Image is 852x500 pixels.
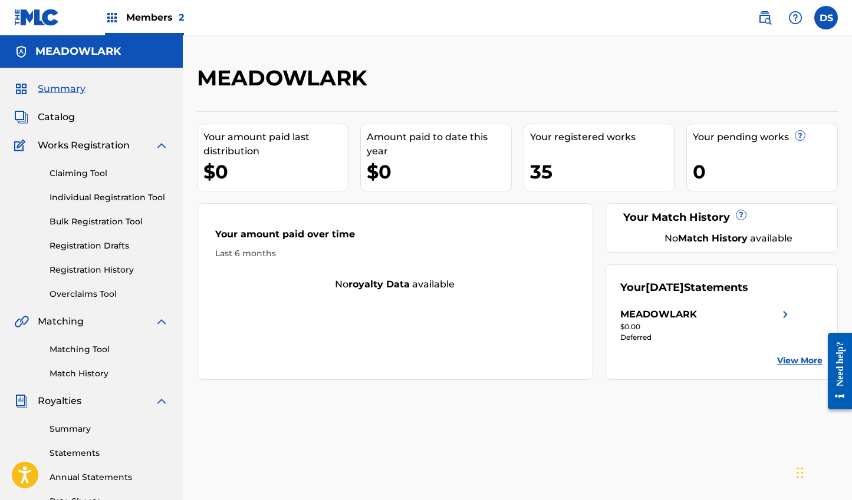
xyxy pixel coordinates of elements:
a: Registration Drafts [50,240,169,252]
div: Deferred [620,332,792,343]
div: Your pending works [693,130,837,144]
div: $0 [367,158,511,185]
span: ? [795,131,805,140]
span: ? [736,210,746,220]
span: Summary [38,82,85,96]
span: [DATE] [646,281,684,294]
a: Annual Statements [50,471,169,484]
div: Your amount paid over time [215,227,575,247]
img: expand [154,314,169,329]
img: search [758,11,772,25]
img: Top Rightsholders [105,11,119,25]
div: User Menu [814,6,838,29]
span: Catalog [38,110,75,124]
div: No available [635,231,823,246]
div: Amount paid to date this year [367,130,511,158]
a: View More [777,355,823,367]
div: $0.00 [620,322,792,332]
div: Help [784,6,807,29]
a: Summary [50,423,169,435]
h2: MEADOWLARK [197,65,373,91]
a: Claiming Tool [50,167,169,180]
strong: royalty data [348,279,410,290]
div: 35 [530,158,675,185]
iframe: Chat Widget [793,443,852,500]
img: Summary [14,82,28,96]
span: Members [126,11,184,24]
div: Your Match History [620,210,823,226]
img: expand [154,394,169,408]
a: Match History [50,367,169,380]
div: Last 6 months [215,247,575,260]
img: Works Registration [14,138,29,153]
a: Individual Registration Tool [50,191,169,204]
div: Your Statements [620,280,748,296]
a: Bulk Registration Tool [50,216,169,228]
div: Your amount paid last distribution [203,130,348,158]
a: SummarySummary [14,82,85,96]
span: Works Registration [38,138,130,153]
a: CatalogCatalog [14,110,75,124]
a: Registration History [50,264,169,276]
div: Drag [797,455,804,491]
span: Royalties [38,394,81,408]
h5: MEADOWLARK [35,45,121,58]
iframe: Resource Center [819,324,852,419]
img: help [788,11,802,25]
a: Public Search [753,6,777,29]
strong: Match History [678,233,748,244]
img: MLC Logo [14,9,60,26]
a: MEADOWLARKright chevron icon$0.00Deferred [620,307,792,343]
div: 0 [693,158,837,185]
a: Statements [50,447,169,459]
img: Royalties [14,394,28,408]
img: right chevron icon [778,307,792,322]
a: Matching Tool [50,343,169,356]
div: MEADOWLARK [620,307,697,322]
img: expand [154,138,169,153]
span: 2 [179,12,184,23]
img: Accounts [14,45,28,59]
img: Catalog [14,110,28,124]
div: Your registered works [530,130,675,144]
span: Matching [38,314,84,329]
div: $0 [203,158,348,185]
a: Overclaims Tool [50,288,169,300]
div: No available [198,277,593,292]
img: Matching [14,314,29,329]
